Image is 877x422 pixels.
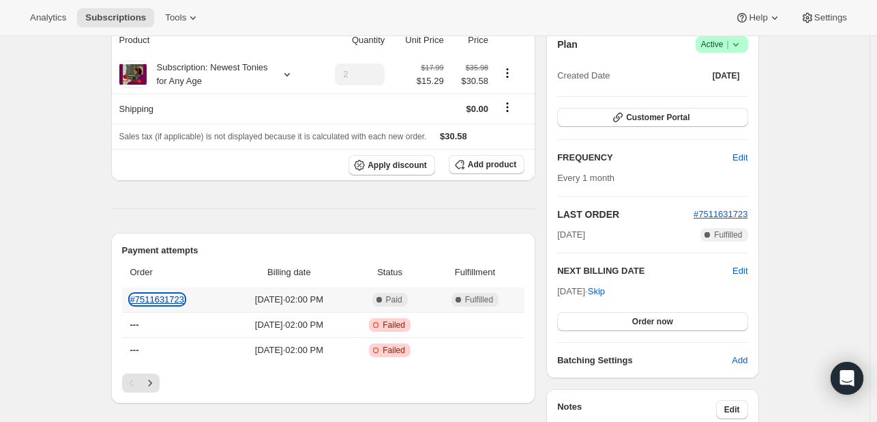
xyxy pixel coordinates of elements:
span: Settings [814,12,847,23]
button: Product actions [496,66,518,81]
span: $15.29 [417,74,444,88]
span: Status [355,266,426,279]
button: Subscriptions [77,8,154,27]
button: Edit [716,400,748,419]
span: Edit [724,404,740,415]
button: Next [140,374,160,393]
span: Order now [632,316,673,327]
small: $35.98 [466,64,488,72]
button: Order now [557,312,747,331]
span: Fulfilled [714,229,742,240]
span: Subscriptions [85,12,146,23]
div: Open Intercom Messenger [831,362,863,395]
div: Subscription: Newest Tonies for Any Age [147,61,269,88]
th: Quantity [316,25,389,55]
h3: Notes [557,400,716,419]
span: Every 1 month [557,173,614,183]
h6: Batching Settings [557,354,732,367]
th: Price [448,25,492,55]
h2: LAST ORDER [557,208,694,221]
span: Edit [732,151,747,165]
span: [DATE] [713,70,740,81]
a: #7511631723 [694,209,748,219]
small: $17.99 [421,64,444,72]
h2: Payment attempts [122,244,525,257]
button: Edit [732,264,747,278]
span: [DATE] · [557,286,605,296]
span: Skip [588,285,605,298]
span: Add product [468,159,516,170]
span: --- [130,320,139,330]
span: Created Date [557,69,610,83]
button: Help [727,8,789,27]
button: Add product [449,155,524,174]
span: Failed [383,320,405,330]
span: Active [701,38,743,51]
span: $0.00 [466,104,488,114]
button: Settings [792,8,855,27]
button: Skip [580,281,613,303]
button: [DATE] [704,66,748,85]
button: Analytics [22,8,74,27]
span: Help [749,12,767,23]
span: Sales tax (if applicable) is not displayed because it is calculated with each new order. [119,132,427,141]
th: Product [111,25,316,55]
span: [DATE] · 02:00 PM [232,293,346,307]
nav: Pagination [122,374,525,393]
th: Order [122,257,228,287]
button: Edit [724,147,756,169]
span: Tools [165,12,186,23]
span: $30.58 [440,131,467,141]
span: Add [732,354,747,367]
span: [DATE] · 02:00 PM [232,318,346,332]
button: Apply discount [348,155,435,175]
span: [DATE] [557,228,585,242]
span: Billing date [232,266,346,279]
span: $30.58 [452,74,488,88]
span: [DATE] · 02:00 PM [232,343,346,357]
span: | [726,39,728,50]
h2: NEXT BILLING DATE [557,264,732,278]
button: #7511631723 [694,208,748,221]
span: Apply discount [368,160,427,171]
span: --- [130,345,139,355]
button: Shipping actions [496,100,518,115]
span: Customer Portal [626,112,689,123]
button: Tools [157,8,208,27]
button: Customer Portal [557,108,747,127]
h2: FREQUENCY [557,151,732,165]
button: Add [724,350,756,371]
th: Unit Price [389,25,447,55]
span: Fulfilled [465,294,493,305]
a: #7511631723 [130,294,185,305]
span: Failed [383,345,405,356]
th: Shipping [111,94,316,124]
h2: Plan [557,38,578,51]
span: Fulfillment [434,266,517,279]
span: Paid [386,294,402,305]
span: Analytics [30,12,66,23]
